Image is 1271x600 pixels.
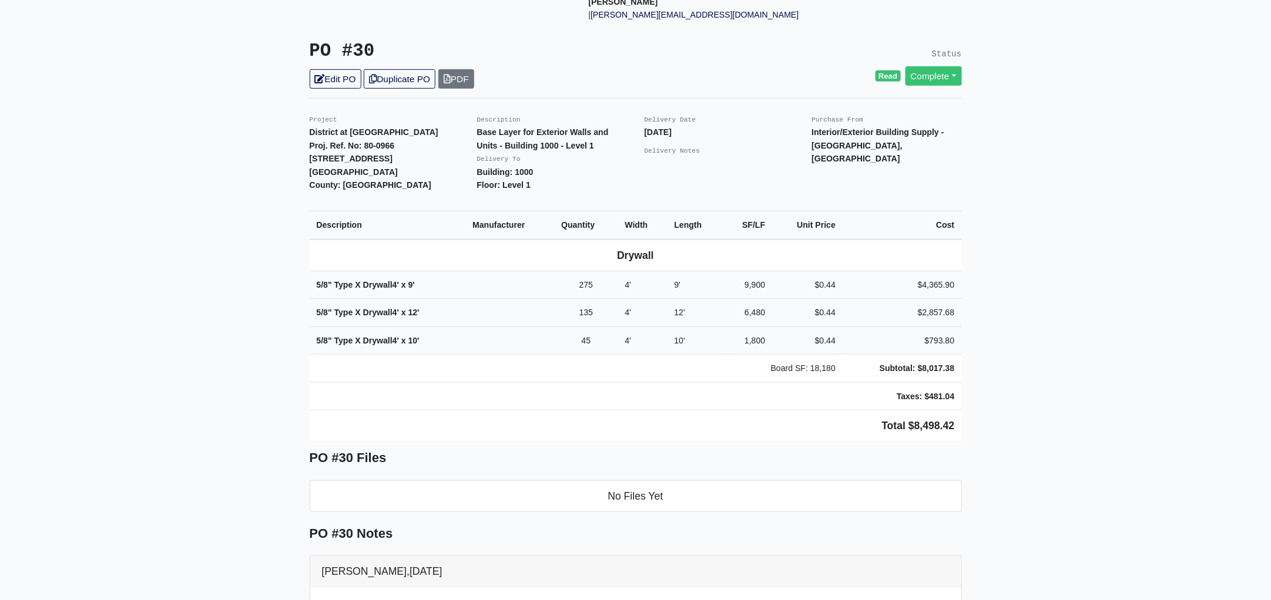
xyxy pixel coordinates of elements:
[843,271,961,299] td: $4,365.90
[401,336,406,345] span: x
[625,280,632,289] span: 4'
[554,271,618,299] td: 275
[310,556,961,587] div: [PERSON_NAME],
[591,10,799,19] a: [PERSON_NAME][EMAIL_ADDRESS][DOMAIN_NAME]
[554,326,618,355] td: 45
[723,271,772,299] td: 9,900
[645,127,672,137] strong: [DATE]
[843,326,961,355] td: $793.80
[310,167,398,177] strong: [GEOGRAPHIC_DATA]
[310,480,962,512] li: No Files Yet
[723,326,772,355] td: 1,800
[645,116,696,123] small: Delivery Date
[477,180,531,190] strong: Floor: Level 1
[477,116,521,123] small: Description
[843,355,961,383] td: Subtotal: $8,017.38
[843,382,961,410] td: Taxes: $481.04
[310,154,393,163] strong: [STREET_ADDRESS]
[723,299,772,327] td: 6,480
[310,211,466,239] th: Description
[408,308,420,317] span: 12'
[589,8,850,22] p: |
[310,180,432,190] strong: County: [GEOGRAPHIC_DATA]
[310,410,962,441] td: Total $8,498.42
[408,280,415,289] span: 9'
[317,308,420,317] strong: 5/8" Type X Drywall
[310,116,337,123] small: Project
[477,127,609,150] strong: Base Layer for Exterior Walls and Units - Building 1000 - Level 1
[843,299,961,327] td: $2,857.68
[812,116,864,123] small: Purchase From
[317,280,415,289] strong: 5/8" Type X Drywall
[393,336,399,345] span: 4'
[876,70,901,82] span: Read
[310,450,962,466] h5: PO #30 Files
[625,336,632,345] span: 4'
[401,308,406,317] span: x
[408,336,420,345] span: 10'
[554,211,618,239] th: Quantity
[310,41,627,62] h3: PO #30
[675,336,685,345] span: 10'
[310,127,438,137] strong: District at [GEOGRAPHIC_DATA]
[401,280,406,289] span: x
[675,308,685,317] span: 12'
[393,280,399,289] span: 4'
[843,211,961,239] th: Cost
[771,363,836,373] span: Board SF: 18,180
[675,280,681,289] span: 9'
[668,211,723,239] th: Length
[723,211,772,239] th: SF/LF
[625,308,632,317] span: 4'
[310,526,962,541] h5: PO #30 Notes
[932,49,962,59] small: Status
[645,147,700,154] small: Delivery Notes
[393,308,399,317] span: 4'
[410,565,442,577] span: [DATE]
[772,271,843,299] td: $0.44
[477,167,534,177] strong: Building: 1000
[772,326,843,355] td: $0.44
[617,250,654,261] b: Drywall
[310,141,395,150] strong: Proj. Ref. No: 80-0966
[772,299,843,327] td: $0.44
[812,126,962,166] p: Interior/Exterior Building Supply - [GEOGRAPHIC_DATA], [GEOGRAPHIC_DATA]
[772,211,843,239] th: Unit Price
[618,211,668,239] th: Width
[438,69,474,89] a: PDF
[477,156,521,163] small: Delivery To
[906,66,962,86] a: Complete
[317,336,420,345] strong: 5/8" Type X Drywall
[465,211,554,239] th: Manufacturer
[310,69,361,89] a: Edit PO
[364,69,435,89] a: Duplicate PO
[554,299,618,327] td: 135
